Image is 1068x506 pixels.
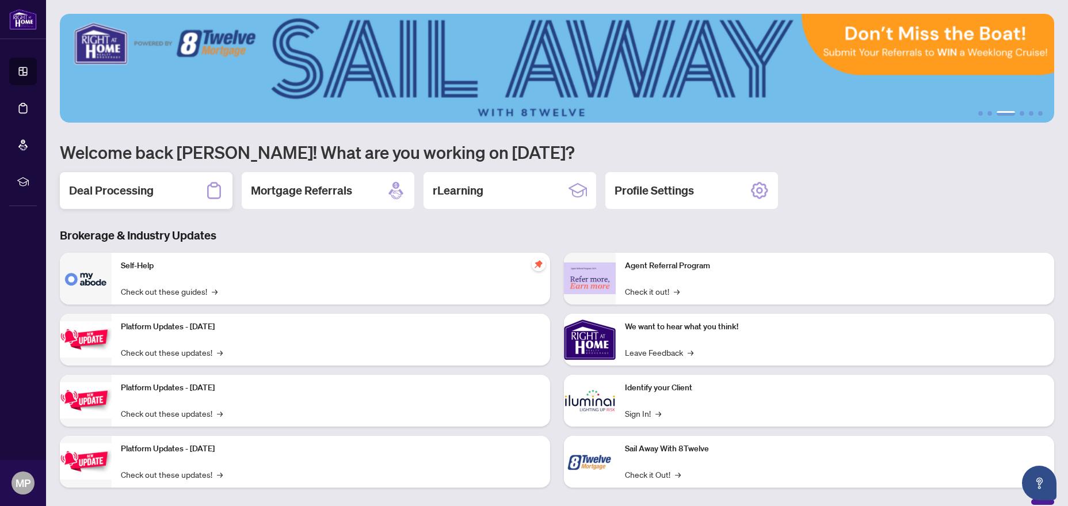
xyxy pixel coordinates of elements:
[1038,111,1043,116] button: 6
[121,407,223,420] a: Check out these updates!→
[217,468,223,481] span: →
[60,253,112,305] img: Self-Help
[625,468,681,481] a: Check it Out!→
[625,285,680,298] a: Check it out!→
[997,111,1015,116] button: 3
[978,111,983,116] button: 1
[60,321,112,357] img: Platform Updates - July 21, 2025
[987,111,992,116] button: 2
[217,407,223,420] span: →
[675,468,681,481] span: →
[625,260,1045,272] p: Agent Referral Program
[625,346,693,359] a: Leave Feedback→
[625,321,1045,333] p: We want to hear what you think!
[688,346,693,359] span: →
[625,443,1045,455] p: Sail Away With 8Twelve
[60,443,112,480] img: Platform Updates - June 23, 2025
[564,375,616,427] img: Identify your Client
[655,407,661,420] span: →
[60,141,1054,163] h1: Welcome back [PERSON_NAME]! What are you working on [DATE]?
[121,346,223,359] a: Check out these updates!→
[60,382,112,419] img: Platform Updates - July 8, 2025
[121,285,218,298] a: Check out these guides!→
[121,382,541,394] p: Platform Updates - [DATE]
[121,468,223,481] a: Check out these updates!→
[121,443,541,455] p: Platform Updates - [DATE]
[625,407,661,420] a: Sign In!→
[16,475,30,491] span: MP
[1029,111,1033,116] button: 5
[532,257,546,271] span: pushpin
[564,436,616,488] img: Sail Away With 8Twelve
[121,260,541,272] p: Self-Help
[60,227,1054,244] h3: Brokerage & Industry Updates
[60,14,1054,123] img: Slide 2
[615,182,694,199] h2: Profile Settings
[212,285,218,298] span: →
[69,182,154,199] h2: Deal Processing
[433,182,483,199] h2: rLearning
[625,382,1045,394] p: Identify your Client
[564,262,616,294] img: Agent Referral Program
[9,9,37,30] img: logo
[1022,466,1056,500] button: Open asap
[1020,111,1024,116] button: 4
[674,285,680,298] span: →
[564,314,616,366] img: We want to hear what you think!
[121,321,541,333] p: Platform Updates - [DATE]
[251,182,352,199] h2: Mortgage Referrals
[217,346,223,359] span: →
